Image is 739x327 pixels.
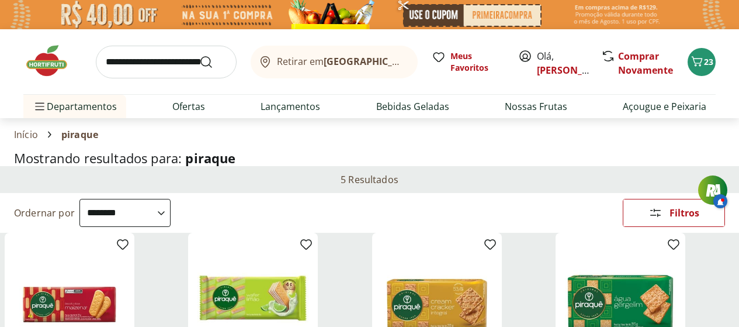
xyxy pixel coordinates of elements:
span: piraque [185,149,235,167]
a: Meus Favoritos [432,50,504,74]
button: Submit Search [199,55,227,69]
a: [PERSON_NAME] [537,64,613,77]
svg: Abrir Filtros [648,206,662,220]
a: Açougue e Peixaria [623,99,706,113]
a: Ofertas [172,99,205,113]
h1: Mostrando resultados para: [14,151,725,166]
span: Filtros [669,208,699,218]
a: Lançamentos [261,99,320,113]
button: Retirar em[GEOGRAPHIC_DATA]/[GEOGRAPHIC_DATA] [251,46,418,78]
button: Carrinho [688,48,716,76]
label: Ordernar por [14,206,75,219]
input: search [96,46,237,78]
span: Meus Favoritos [450,50,504,74]
a: Início [14,129,38,140]
span: piraque [61,129,98,140]
button: Menu [33,92,47,121]
button: Filtros [623,199,725,227]
a: Bebidas Geladas [376,99,449,113]
span: Retirar em [277,56,406,67]
b: [GEOGRAPHIC_DATA]/[GEOGRAPHIC_DATA] [324,55,521,68]
span: 23 [704,56,713,67]
a: Nossas Frutas [505,99,567,113]
a: Comprar Novamente [618,50,673,77]
h2: 5 Resultados [341,173,398,186]
span: Olá, [537,49,589,77]
img: Hortifruti [23,43,82,78]
span: Departamentos [33,92,117,121]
